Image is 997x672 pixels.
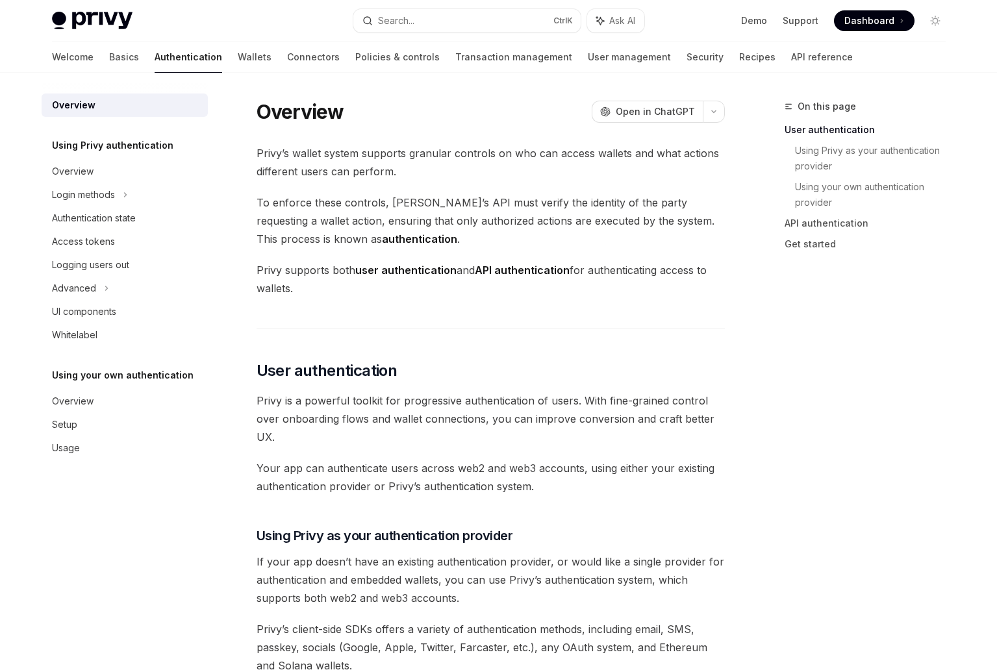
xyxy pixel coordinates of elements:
[257,360,398,381] span: User authentication
[42,206,208,230] a: Authentication state
[616,105,695,118] span: Open in ChatGPT
[42,160,208,183] a: Overview
[52,304,116,319] div: UI components
[257,261,725,297] span: Privy supports both and for authenticating access to wallets.
[785,234,956,255] a: Get started
[257,527,513,545] span: Using Privy as your authentication provider
[52,440,80,456] div: Usage
[52,393,94,409] div: Overview
[355,264,457,277] strong: user authentication
[687,42,724,73] a: Security
[42,230,208,253] a: Access tokens
[287,42,340,73] a: Connectors
[785,119,956,140] a: User authentication
[791,42,853,73] a: API reference
[609,14,635,27] span: Ask AI
[455,42,572,73] a: Transaction management
[52,97,95,113] div: Overview
[42,436,208,460] a: Usage
[588,42,671,73] a: User management
[155,42,222,73] a: Authentication
[741,14,767,27] a: Demo
[52,327,97,343] div: Whitelabel
[257,553,725,607] span: If your app doesn’t have an existing authentication provider, or would like a single provider for...
[795,177,956,213] a: Using your own authentication provider
[257,144,725,180] span: Privy’s wallet system supports granular controls on who can access wallets and what actions diffe...
[257,392,725,446] span: Privy is a powerful toolkit for progressive authentication of users. With fine-grained control ov...
[925,10,946,31] button: Toggle dark mode
[42,253,208,277] a: Logging users out
[52,164,94,179] div: Overview
[382,232,457,245] strong: authentication
[52,138,173,153] h5: Using Privy authentication
[378,13,414,29] div: Search...
[257,459,725,495] span: Your app can authenticate users across web2 and web3 accounts, using either your existing authent...
[238,42,271,73] a: Wallets
[42,390,208,413] a: Overview
[42,300,208,323] a: UI components
[52,367,194,383] h5: Using your own authentication
[739,42,776,73] a: Recipes
[353,9,581,32] button: Search...CtrlK
[109,42,139,73] a: Basics
[844,14,894,27] span: Dashboard
[52,280,96,296] div: Advanced
[355,42,440,73] a: Policies & controls
[52,12,133,30] img: light logo
[257,193,725,248] span: To enforce these controls, [PERSON_NAME]’s API must verify the identity of the party requesting a...
[52,234,115,249] div: Access tokens
[42,93,208,117] a: Overview
[475,264,570,277] strong: API authentication
[587,9,644,32] button: Ask AI
[783,14,818,27] a: Support
[785,213,956,234] a: API authentication
[52,417,77,432] div: Setup
[52,42,94,73] a: Welcome
[834,10,915,31] a: Dashboard
[257,100,344,123] h1: Overview
[52,257,129,273] div: Logging users out
[52,210,136,226] div: Authentication state
[42,413,208,436] a: Setup
[798,99,856,114] span: On this page
[42,323,208,347] a: Whitelabel
[553,16,573,26] span: Ctrl K
[592,101,703,123] button: Open in ChatGPT
[795,140,956,177] a: Using Privy as your authentication provider
[52,187,115,203] div: Login methods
